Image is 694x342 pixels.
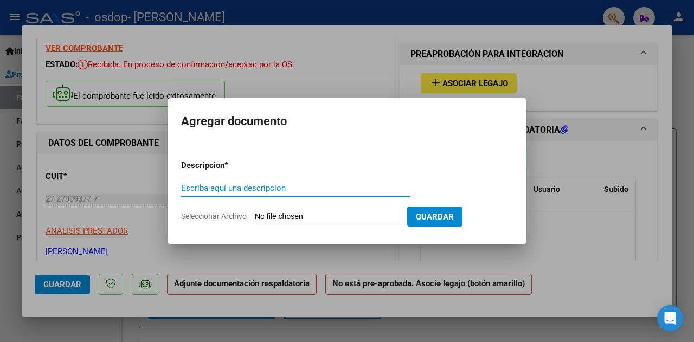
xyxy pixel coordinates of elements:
[181,159,281,172] p: Descripcion
[181,212,247,221] span: Seleccionar Archivo
[181,111,513,132] h2: Agregar documento
[657,305,683,331] div: Open Intercom Messenger
[407,207,462,227] button: Guardar
[416,212,454,222] span: Guardar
